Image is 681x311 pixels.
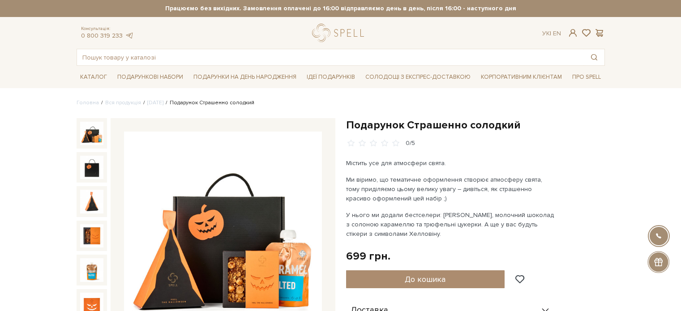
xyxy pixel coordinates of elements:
img: Подарунок Страшенно солодкий [80,122,103,145]
a: Вся продукція [105,99,141,106]
a: En [553,30,561,37]
a: logo [312,24,368,42]
p: У нього ми додали бестселери: [PERSON_NAME], молочний шоколад з солоною карамеллю та трюфельні цу... [346,210,556,239]
div: Ук [542,30,561,38]
a: 0 800 319 233 [81,32,123,39]
a: Про Spell [569,70,604,84]
a: Корпоративним клієнтам [477,70,565,84]
a: Солодощі з експрес-доставкою [362,69,474,85]
img: Подарунок Страшенно солодкий [80,156,103,179]
input: Пошук товару у каталозі [77,49,584,65]
img: Подарунок Страшенно солодкий [80,190,103,213]
a: Головна [77,99,99,106]
p: Містить усе для атмосфери свята. [346,158,556,168]
a: Ідеї подарунків [303,70,359,84]
p: Ми віримо, що тематичне оформлення створює атмосферу свята, тому приділяємо цьому велику увагу – ... [346,175,556,203]
a: Каталог [77,70,111,84]
button: Пошук товару у каталозі [584,49,604,65]
button: До кошика [346,270,505,288]
div: 0/5 [406,139,415,148]
a: Подарункові набори [114,70,187,84]
h1: Подарунок Страшенно солодкий [346,118,605,132]
a: [DATE] [147,99,163,106]
span: | [550,30,551,37]
li: Подарунок Страшенно солодкий [163,99,254,107]
img: Подарунок Страшенно солодкий [80,258,103,281]
span: До кошика [405,274,445,284]
span: Консультація: [81,26,134,32]
div: 699 грн. [346,249,390,263]
a: telegram [125,32,134,39]
a: Подарунки на День народження [190,70,300,84]
img: Подарунок Страшенно солодкий [80,224,103,247]
strong: Працюємо без вихідних. Замовлення оплачені до 16:00 відправляємо день в день, після 16:00 - насту... [77,4,605,13]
